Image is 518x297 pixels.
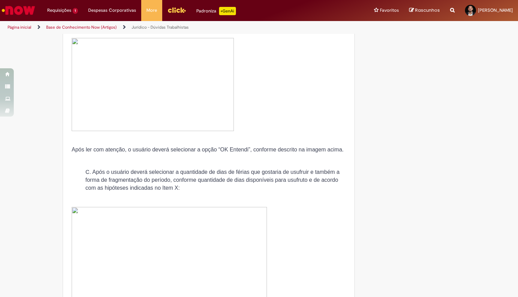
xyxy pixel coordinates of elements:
[5,21,340,34] ul: Trilhas de página
[1,3,36,17] img: ServiceNow
[380,7,399,14] span: Favoritos
[415,7,440,13] span: Rascunhos
[196,7,236,15] div: Padroniza
[88,7,136,14] span: Despesas Corporativas
[72,147,344,152] span: Após ler com atenção, o usuário deverá selecionar a opção “OK Entendi”, conforme descrito na imag...
[409,7,440,14] a: Rascunhos
[478,7,513,13] span: [PERSON_NAME]
[47,7,71,14] span: Requisições
[8,24,31,30] a: Página inicial
[85,169,340,191] span: Após o usuário deverá selecionar a quantidade de dias de férias que gostaria de usufruir e também...
[73,8,78,14] span: 1
[219,7,236,15] p: +GenAi
[167,5,186,15] img: click_logo_yellow_360x200.png
[46,24,117,30] a: Base de Conhecimento Now (Artigos)
[132,24,189,30] a: Jurídico - Dúvidas Trabalhistas
[146,7,157,14] span: More
[72,38,234,131] img: sys_attachment.do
